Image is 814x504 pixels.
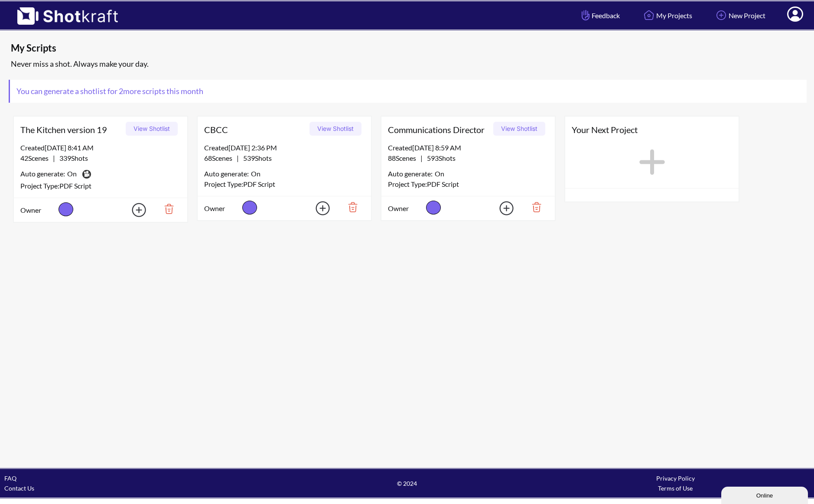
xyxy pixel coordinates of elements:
span: You can generate a shotlist for [10,80,210,103]
a: New Project [707,4,772,27]
span: Auto generate: [204,169,251,179]
img: Add Icon [714,8,729,23]
span: Auto generate: [388,169,435,179]
div: Created [DATE] 8:41 AM [20,143,181,153]
span: © 2024 [273,478,541,488]
div: Never miss a shot. Always make your day. [9,57,810,71]
div: Created [DATE] 2:36 PM [204,143,365,153]
span: 88 Scenes [388,154,420,162]
span: Auto generate: [20,169,67,181]
span: On [67,169,77,181]
span: CBCC [204,123,306,136]
span: 539 Shots [239,154,272,162]
span: 593 Shots [423,154,456,162]
span: Feedback [580,10,620,20]
img: Add Icon [486,198,516,218]
img: Trash Icon [151,202,181,216]
div: Project Type: PDF Script [20,181,181,191]
img: Add Icon [302,198,332,218]
img: Home Icon [641,8,656,23]
span: 68 Scenes [204,154,237,162]
div: Privacy Policy [541,473,810,483]
span: The Kitchen version 19 [20,123,123,136]
img: Add Icon [118,200,149,220]
span: 42 Scenes [20,154,53,162]
span: 2 more scripts this month [117,86,203,96]
img: Trash Icon [335,200,365,215]
a: My Projects [635,4,699,27]
a: FAQ [4,475,16,482]
span: | [204,153,272,163]
span: Owner [20,205,56,215]
img: Trash Icon [518,200,548,215]
span: | [388,153,456,163]
span: My Scripts [11,42,609,55]
div: Project Type: PDF Script [204,179,365,189]
img: Hand Icon [580,8,592,23]
button: View Shotlist [493,122,545,136]
span: Your Next Project [572,123,732,136]
button: View Shotlist [309,122,361,136]
span: 339 Shots [55,154,88,162]
div: Project Type: PDF Script [388,179,548,189]
span: Owner [204,203,240,214]
span: | [20,153,88,163]
span: Communications Director [388,123,490,136]
div: Terms of Use [541,483,810,493]
span: Owner [388,203,424,214]
div: Created [DATE] 8:59 AM [388,143,548,153]
a: Contact Us [4,484,34,492]
img: Camera Icon [80,168,92,181]
span: On [435,169,444,179]
iframe: chat widget [721,485,810,504]
button: View Shotlist [126,122,178,136]
span: On [251,169,260,179]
